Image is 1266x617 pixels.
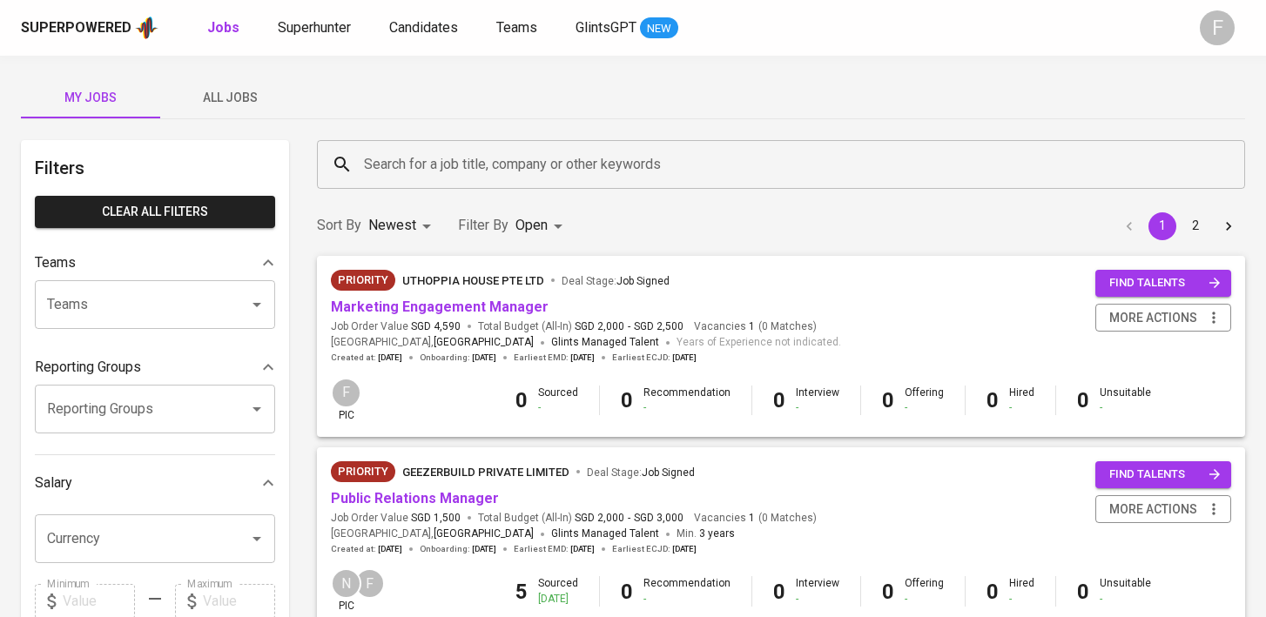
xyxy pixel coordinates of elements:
span: more actions [1109,499,1197,520]
div: Unsuitable [1100,576,1151,606]
span: SGD 1,500 [411,511,461,526]
span: Job Order Value [331,319,461,334]
span: - [628,319,630,334]
span: [DATE] [570,543,595,555]
span: Created at : [331,352,402,364]
button: page 1 [1148,212,1176,240]
span: GEEZERBUILD PRIVATE LIMITED [402,466,569,479]
b: 0 [987,580,999,604]
span: Deal Stage : [562,275,670,287]
b: 0 [773,388,785,412]
button: Open [245,397,269,421]
div: - [1100,400,1151,415]
span: Open [515,217,548,233]
a: Public Relations Manager [331,490,499,506]
span: Earliest ECJD : [612,352,697,364]
span: Earliest ECJD : [612,543,697,555]
div: - [1009,400,1034,415]
a: Candidates [389,17,461,39]
div: Interview [796,576,839,606]
button: Open [245,292,269,317]
span: Onboarding : [420,543,496,555]
span: Created at : [331,543,402,555]
span: Job Order Value [331,511,461,526]
div: Sourced [538,576,578,606]
span: Earliest EMD : [514,543,595,555]
p: Reporting Groups [35,357,141,378]
span: [DATE] [472,543,496,555]
b: 0 [1077,388,1089,412]
button: Go to next page [1215,212,1242,240]
span: Uthoppia House Pte Ltd [402,274,544,287]
span: find talents [1109,273,1221,293]
span: Glints Managed Talent [551,336,659,348]
div: Teams [35,245,275,280]
a: Marketing Engagement Manager [331,298,549,315]
div: - [905,400,944,415]
span: SGD 2,000 [575,319,624,334]
p: Newest [368,215,416,236]
div: Newest [368,210,437,242]
span: My Jobs [31,87,150,109]
b: 0 [621,580,633,604]
div: F [354,568,385,599]
div: Unsuitable [1100,386,1151,415]
div: pic [331,378,361,423]
span: Priority [331,463,395,480]
a: GlintsGPT NEW [576,17,678,39]
p: Filter By [458,215,508,236]
button: Go to page 2 [1182,212,1209,240]
div: Recommendation [643,386,731,415]
span: more actions [1109,307,1197,329]
span: 1 [746,511,755,526]
span: NEW [640,20,678,37]
span: [DATE] [472,352,496,364]
div: Hired [1009,386,1034,415]
img: app logo [135,15,158,41]
span: - [628,511,630,526]
div: N [331,568,361,599]
span: [DATE] [672,352,697,364]
div: Recommendation [643,576,731,606]
div: - [643,400,731,415]
button: Clear All filters [35,196,275,228]
div: - [1100,592,1151,607]
div: Sourced [538,386,578,415]
span: [GEOGRAPHIC_DATA] , [331,526,534,543]
b: 0 [882,388,894,412]
div: New Job received from Demand Team [331,270,395,291]
p: Teams [35,252,76,273]
span: [GEOGRAPHIC_DATA] , [331,334,534,352]
a: Superhunter [278,17,354,39]
span: 3 years [699,527,735,540]
div: - [905,592,944,607]
span: Job Signed [642,466,695,479]
div: Reporting Groups [35,350,275,385]
p: Sort By [317,215,361,236]
span: Vacancies ( 0 Matches ) [694,319,817,334]
button: find talents [1095,270,1231,297]
span: SGD 2,000 [575,511,624,526]
button: find talents [1095,461,1231,488]
div: [DATE] [538,592,578,607]
div: Open [515,210,569,242]
div: - [643,592,731,607]
span: [DATE] [570,352,595,364]
div: Superpowered [21,18,131,38]
b: Jobs [207,19,239,36]
b: 0 [987,388,999,412]
span: Priority [331,272,395,289]
div: Offering [905,576,944,606]
div: - [538,400,578,415]
span: Min. [677,527,735,540]
span: [DATE] [672,543,697,555]
nav: pagination navigation [1113,212,1245,240]
button: more actions [1095,304,1231,332]
span: Job Signed [616,275,670,287]
a: Superpoweredapp logo [21,15,158,41]
span: SGD 2,500 [634,319,684,334]
div: F [331,378,361,408]
span: All Jobs [171,87,289,109]
b: 0 [882,580,894,604]
b: 5 [515,580,528,604]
